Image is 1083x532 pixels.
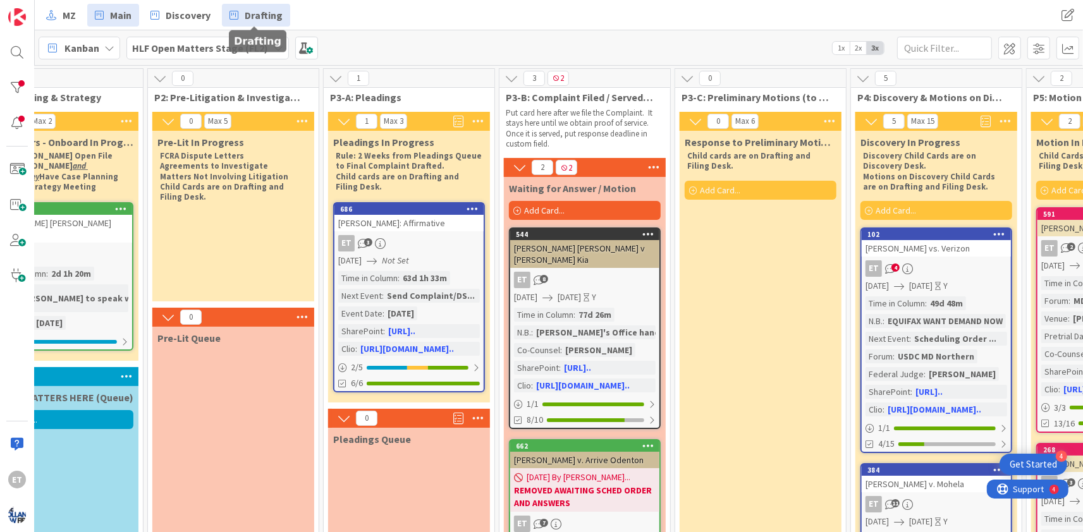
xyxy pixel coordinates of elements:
[39,4,83,27] a: MZ
[1041,382,1058,396] div: Clio
[592,291,596,304] div: Y
[222,4,290,27] a: Drafting
[926,367,999,381] div: [PERSON_NAME]
[398,271,400,285] span: :
[911,332,1000,346] div: Scheduling Order ...
[1058,382,1060,396] span: :
[166,8,211,23] span: Discovery
[909,332,911,346] span: :
[160,160,268,171] strong: Agreements to Investigate
[514,325,531,339] div: N.B.
[509,227,661,429] a: 544[PERSON_NAME] [PERSON_NAME] v [PERSON_NAME] KiaET[DATE][DATE]YTime in Column:77d 26mN.B.:[PERS...
[338,271,398,285] div: Time in Column
[63,8,76,23] span: MZ
[384,118,403,124] div: Max 3
[514,272,530,288] div: ET
[893,349,895,363] span: :
[9,160,120,192] strong: [PERSON_NAME] Have Case Planning and Strategy Meeting
[866,402,883,416] div: Clio
[514,291,537,304] span: [DATE]
[1059,114,1080,129] span: 2
[915,386,943,397] a: [URL]..
[338,254,362,267] span: [DATE]
[87,4,139,27] a: Main
[8,471,26,488] div: ET
[867,230,1011,239] div: 102
[862,464,1011,476] div: 384
[687,150,812,171] strong: Child cards are on Drafting and Filing Desk.
[383,324,385,338] span: :
[1041,294,1068,308] div: Forum
[364,238,372,246] span: 3
[527,471,630,484] span: [DATE] By [PERSON_NAME]...
[180,114,202,129] span: 0
[338,342,355,356] div: Clio
[875,71,896,86] span: 5
[338,324,383,338] div: SharePoint
[895,349,977,363] div: USDC MD Northern
[540,275,548,283] span: 8
[338,306,382,320] div: Event Date
[514,484,656,509] b: REMOVED AWAITING SCHED ORDER AND ANSWERS
[245,8,283,23] span: Drafting
[897,37,992,59] input: Quick Filter...
[866,349,893,363] div: Forum
[382,255,409,266] i: Not Set
[506,108,655,149] p: Put card here after we file the Complaint. It stays here until we obtain proof of service. Once i...
[388,325,415,337] a: [URL]..
[883,314,884,328] span: :
[1054,401,1066,414] span: 3 / 3
[514,308,573,322] div: Time in Column
[862,229,1011,240] div: 102
[334,203,484,231] div: 686[PERSON_NAME]: Affirmative
[891,499,900,507] span: 11
[333,433,411,445] span: Pleadings Queue
[536,380,630,391] a: [URL][DOMAIN_NAME]..
[1068,294,1070,308] span: :
[509,182,636,195] span: Waiting for Answer / Motion
[564,362,591,373] a: [URL]..
[1056,450,1067,462] div: 4
[866,314,883,328] div: N.B.
[883,402,884,416] span: :
[356,411,377,426] span: 0
[862,420,1011,436] div: 1/1
[334,235,484,251] div: ET
[560,343,562,357] span: :
[1041,311,1068,325] div: Venue
[506,91,654,104] span: P3-B: Complaint Filed / Served / Waiting
[878,421,890,435] span: 1 / 1
[685,136,836,148] span: Response to Preliminary Motions
[860,136,960,148] span: Discovery In Progress
[862,476,1011,492] div: [PERSON_NAME] v. Mohela
[143,4,218,27] a: Discovery
[1068,311,1070,325] span: :
[866,260,882,277] div: ET
[559,361,561,375] span: :
[1041,476,1058,492] div: ET
[510,229,659,268] div: 544[PERSON_NAME] [PERSON_NAME] v [PERSON_NAME] Kia
[333,136,434,148] span: Pleadings In Progress
[510,440,659,468] div: 662[PERSON_NAME] v. Arrive Odenton
[8,8,26,26] img: Visit kanbanzone.com
[876,205,916,216] span: Add Card...
[548,71,569,86] span: 2
[1000,454,1067,475] div: Open Get Started checklist, remaining modules: 4
[833,42,850,54] span: 1x
[862,260,1011,277] div: ET
[27,2,58,17] span: Support
[735,118,755,124] div: Max 6
[1067,478,1075,487] span: 3
[382,289,384,303] span: :
[208,118,228,124] div: Max 5
[532,160,553,175] span: 2
[33,316,66,330] div: [DATE]
[510,516,659,532] div: ET
[860,227,1012,453] a: 102[PERSON_NAME] vs. VerizonET[DATE][DATE]YTime in Column:49d 48mN.B.:EQUIFAX WANT DEMAND NOWNext...
[330,91,479,104] span: P3-A: Pleadings
[400,271,450,285] div: 63d 1h 33m
[154,91,303,104] span: P2: Pre-Litigation & Investigation
[867,42,884,54] span: 3x
[514,516,530,532] div: ET
[9,150,113,161] strong: [PERSON_NAME] Open File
